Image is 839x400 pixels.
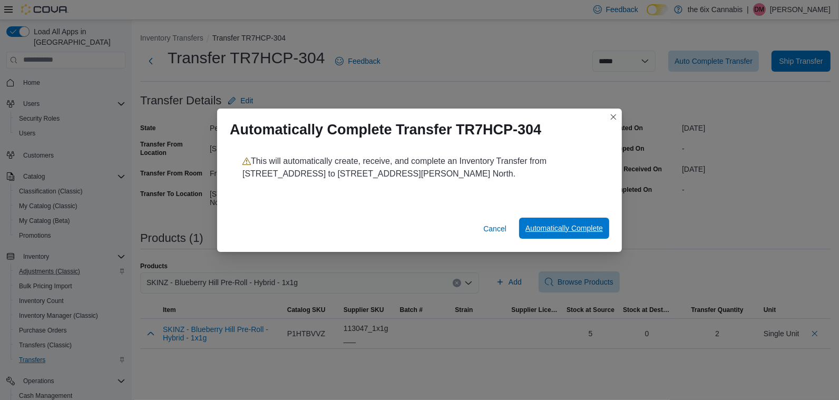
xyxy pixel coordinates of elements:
p: This will automatically create, receive, and complete an Inventory Transfer from [STREET_ADDRESS]... [242,155,597,180]
h1: Automatically Complete Transfer TR7HCP-304 [230,121,541,138]
button: Automatically Complete [519,218,609,239]
button: Closes this modal window [607,111,620,123]
span: Automatically Complete [525,223,603,233]
span: Cancel [483,223,506,234]
button: Cancel [479,218,511,239]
